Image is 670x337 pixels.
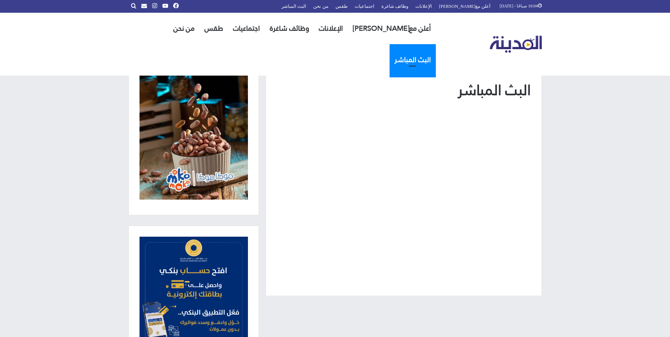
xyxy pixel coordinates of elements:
h1: البث المباشر [277,80,531,100]
a: طقس [200,13,228,44]
a: وظائف شاغرة [265,13,314,44]
a: من نحن [168,13,200,44]
a: الإعلانات [314,13,348,44]
a: أعلن مع[PERSON_NAME] [348,13,436,44]
img: تلفزيون المدينة [490,36,542,53]
a: البث المباشر [390,44,436,76]
a: اجتماعيات [228,13,265,44]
